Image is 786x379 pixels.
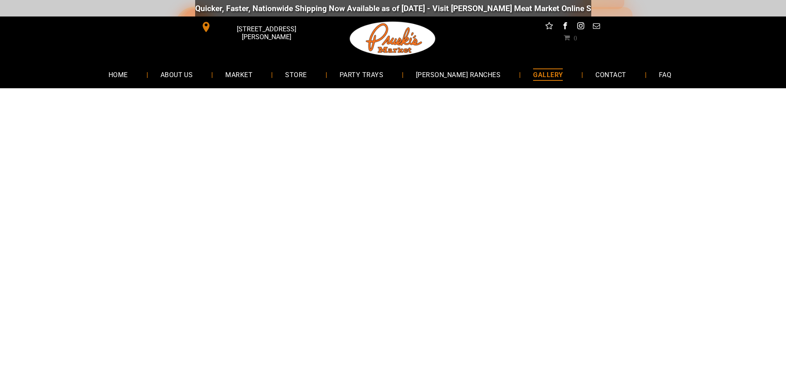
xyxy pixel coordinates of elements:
a: instagram [575,21,586,33]
img: Pruski-s+Market+HQ+Logo2-1920w.png [348,16,437,61]
a: GALLERY [521,64,575,85]
a: CONTACT [583,64,638,85]
a: [STREET_ADDRESS][PERSON_NAME] [195,21,321,33]
span: 0 [574,34,577,41]
a: [PERSON_NAME] RANCHES [404,64,513,85]
a: PARTY TRAYS [327,64,396,85]
a: HOME [96,64,140,85]
a: MARKET [213,64,265,85]
a: ABOUT US [148,64,205,85]
a: FAQ [647,64,684,85]
a: STORE [273,64,319,85]
span: [STREET_ADDRESS][PERSON_NAME] [213,21,319,45]
a: facebook [559,21,570,33]
a: email [591,21,602,33]
a: Social network [544,21,555,33]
